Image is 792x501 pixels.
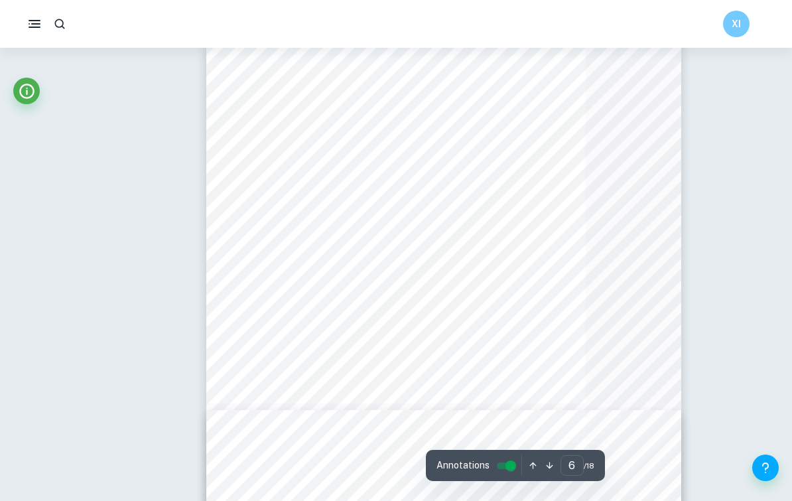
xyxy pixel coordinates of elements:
[729,17,744,31] h6: XI
[584,460,594,472] span: / 18
[13,78,40,104] button: Info
[752,455,779,481] button: Help and Feedback
[436,459,490,472] span: Annotations
[723,11,750,37] button: XI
